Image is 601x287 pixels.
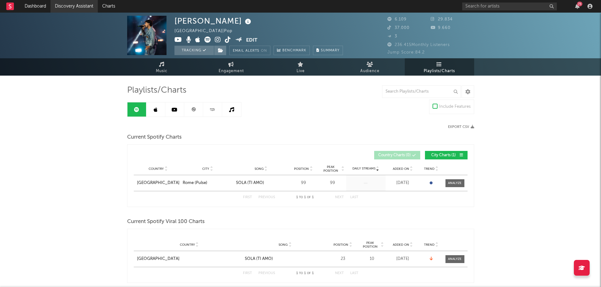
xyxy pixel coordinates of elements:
div: SOLA (TI AMO) [245,256,273,262]
button: Summary [313,46,343,55]
span: Trend [424,167,434,171]
a: [GEOGRAPHIC_DATA] [137,180,180,186]
a: SOLA (TI AMO) [236,180,286,186]
span: Audience [360,67,380,75]
span: to [299,196,303,199]
span: Engagement [219,67,244,75]
span: Position [294,167,309,171]
span: Song [255,167,264,171]
span: Added On [393,243,409,247]
button: Previous [258,196,275,199]
span: Country [180,243,195,247]
span: Trend [424,243,434,247]
div: [GEOGRAPHIC_DATA] [137,256,180,262]
button: Previous [258,272,275,275]
div: SOLA (TI AMO) [236,180,264,186]
input: Search Playlists/Charts [382,85,461,98]
span: 6.109 [387,17,407,21]
div: Include Features [439,103,471,111]
button: Country Charts(0) [374,151,420,159]
span: Playlists/Charts [424,67,455,75]
button: First [243,196,252,199]
span: 3 [387,34,397,38]
span: Benchmark [282,47,306,55]
button: Last [350,196,358,199]
em: On [261,49,267,53]
span: of [307,272,311,275]
div: Rome (Pulse) [183,180,207,186]
button: First [243,272,252,275]
div: 99 [289,180,318,186]
button: Next [335,272,344,275]
span: City Charts ( 1 ) [429,153,458,157]
span: Song [279,243,288,247]
div: 73 [577,2,582,6]
a: [GEOGRAPHIC_DATA] [137,256,242,262]
button: Last [350,272,358,275]
span: Added On [393,167,409,171]
span: Summary [321,49,339,52]
div: [GEOGRAPHIC_DATA] | Pop [174,27,240,35]
a: Rome (Pulse) [183,180,233,186]
a: Benchmark [274,46,310,55]
span: Current Spotify Viral 100 Charts [127,218,205,226]
button: Next [335,196,344,199]
span: 37.000 [387,26,410,30]
div: 1 1 1 [288,270,322,277]
span: to [299,272,303,275]
span: City [202,167,209,171]
span: Peak Position [321,165,341,173]
span: Jump Score: 84.2 [387,50,425,55]
div: [DATE] [387,180,419,186]
span: Country [149,167,164,171]
button: 73 [575,4,580,9]
input: Search for artists [462,3,557,10]
div: 23 [329,256,357,262]
button: City Charts(1) [425,151,468,159]
div: 10 [360,256,384,262]
div: 1 1 1 [288,194,322,201]
span: Peak Position [360,241,380,249]
span: Country Charts ( 0 ) [378,153,411,157]
span: Music [156,67,168,75]
button: Tracking [174,46,214,55]
a: Playlists/Charts [405,58,474,76]
a: Music [127,58,197,76]
span: Playlists/Charts [127,87,186,94]
span: of [307,196,311,199]
button: Export CSV [448,125,474,129]
button: Email AlertsOn [229,46,270,55]
div: 99 [321,180,345,186]
span: 9.660 [431,26,451,30]
span: 236.415 Monthly Listeners [387,43,450,47]
button: Edit [246,37,257,44]
a: Live [266,58,335,76]
span: Current Spotify Charts [127,134,182,141]
span: Live [297,67,305,75]
div: [PERSON_NAME] [174,16,253,26]
a: Audience [335,58,405,76]
div: [DATE] [387,256,419,262]
a: Engagement [197,58,266,76]
a: SOLA (TI AMO) [245,256,326,262]
span: Daily Streams [352,166,375,171]
span: 29.834 [431,17,453,21]
span: Position [333,243,348,247]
